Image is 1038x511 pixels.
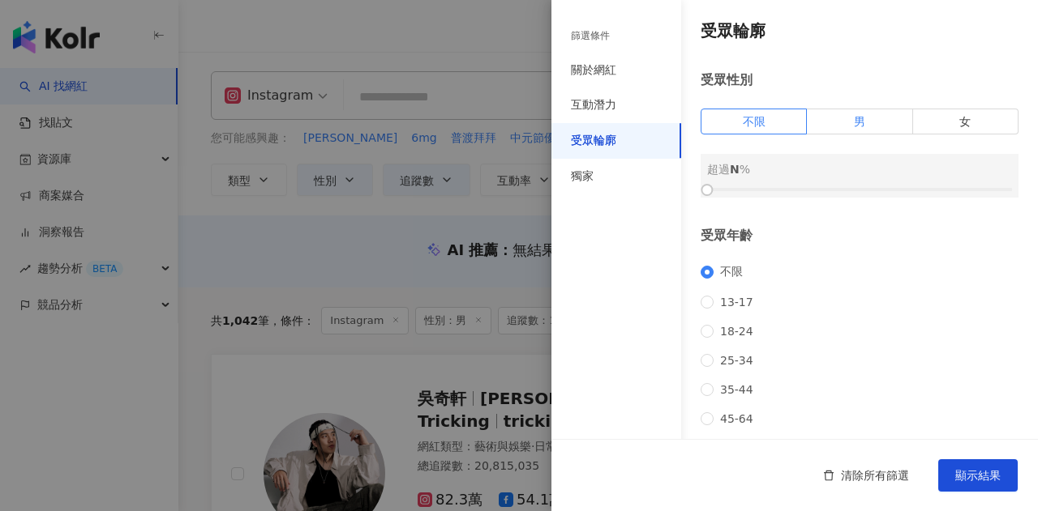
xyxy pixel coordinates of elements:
div: 互動潛力 [571,97,616,113]
span: 35-44 [714,383,760,396]
span: 女 [959,115,971,128]
div: 獨家 [571,168,594,185]
div: 篩選條件 [571,29,610,43]
span: 45-64 [714,412,760,425]
span: 13-17 [714,296,760,309]
span: N [730,163,740,176]
div: 受眾性別 [701,71,1019,89]
h4: 受眾輪廓 [701,19,1019,42]
div: 關於網紅 [571,62,616,79]
span: 18-24 [714,325,760,338]
div: 受眾年齡 [701,227,1019,245]
span: 男 [854,115,865,128]
button: 顯示結果 [938,459,1018,492]
span: 清除所有篩選 [841,469,909,482]
div: 超過 % [707,160,1012,178]
span: 不限 [714,265,749,279]
span: delete [823,470,834,481]
div: 受眾輪廓 [571,133,616,149]
span: 顯示結果 [955,469,1001,482]
button: 清除所有篩選 [807,459,925,492]
span: 25-34 [714,354,760,367]
span: 不限 [743,115,766,128]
